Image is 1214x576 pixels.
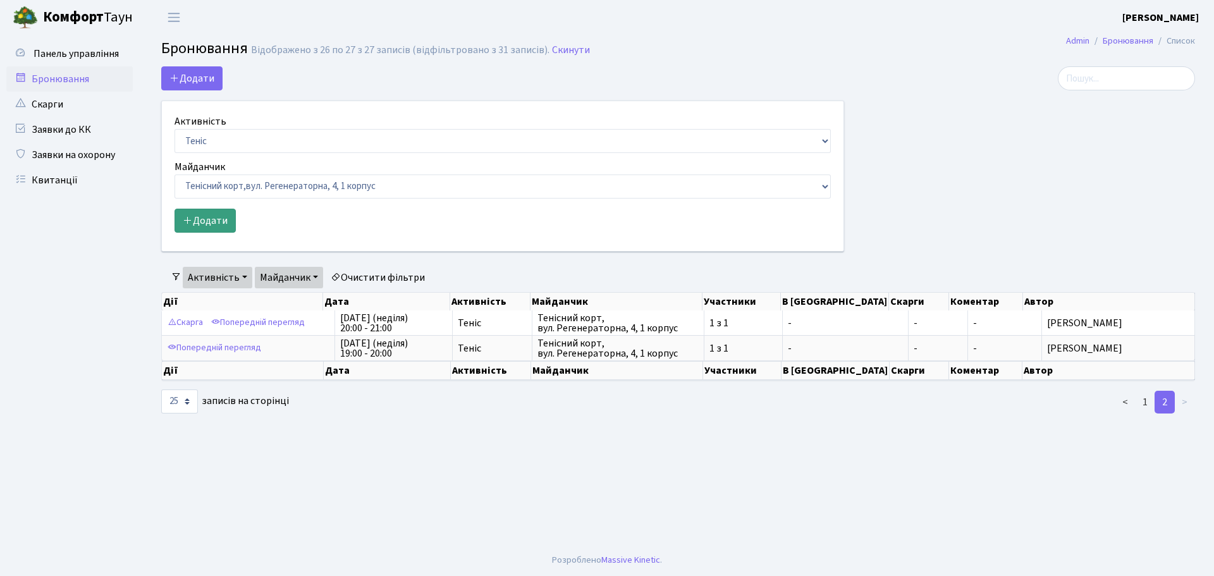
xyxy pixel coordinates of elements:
a: Заявки на охорону [6,142,133,168]
span: [DATE] (неділя) 20:00 - 21:00 [340,313,447,333]
th: Коментар [949,293,1023,310]
span: Таун [43,7,133,28]
a: Бронювання [6,66,133,92]
span: Панель управління [34,47,119,61]
div: Розроблено . [552,553,662,567]
span: - [788,318,903,328]
a: Скарги [6,92,133,117]
th: Автор [1023,293,1195,310]
a: Квитанції [6,168,133,193]
span: [DATE] (неділя) 19:00 - 20:00 [340,338,447,358]
th: Дії [162,361,324,380]
span: - [973,341,977,355]
label: записів на сторінці [161,389,289,414]
a: Заявки до КК [6,117,133,142]
b: [PERSON_NAME] [1122,11,1199,25]
th: Автор [1022,361,1195,380]
a: Активність [183,267,252,288]
div: Відображено з 26 по 27 з 27 записів (відфільтровано з 31 записів). [251,44,549,56]
th: В [GEOGRAPHIC_DATA] [782,361,890,380]
th: Активність [450,293,530,310]
button: Переключити навігацію [158,7,190,28]
th: Дата [324,361,451,380]
a: Скарга [164,313,206,333]
a: Massive Kinetic [601,553,660,567]
th: Майданчик [530,293,702,310]
span: Бронювання [161,37,248,59]
a: Бронювання [1103,34,1153,47]
span: [PERSON_NAME] [1047,343,1189,353]
a: Скинути [552,44,590,56]
a: 2 [1155,391,1175,414]
a: Очистити фільтри [326,267,430,288]
b: Комфорт [43,7,104,27]
span: Теніс [458,343,527,353]
li: Список [1153,34,1195,48]
a: Панель управління [6,41,133,66]
th: Майданчик [531,361,703,380]
th: Дата [323,293,450,310]
span: Тенісний корт, вул. Регенераторна, 4, 1 корпус [537,313,699,333]
th: Участники [703,361,781,380]
span: 1 з 1 [709,318,777,328]
span: - [788,343,903,353]
span: 1 з 1 [709,343,777,353]
input: Пошук... [1058,66,1195,90]
button: Додати [161,66,223,90]
img: logo.png [13,5,38,30]
th: Активність [451,361,530,380]
span: Тенісний корт, вул. Регенераторна, 4, 1 корпус [537,338,699,358]
a: [PERSON_NAME] [1122,10,1199,25]
label: Майданчик [175,159,225,175]
span: Теніс [458,318,527,328]
span: - [914,343,962,353]
span: - [914,318,962,328]
button: Додати [175,209,236,233]
th: Скарги [889,293,948,310]
select: записів на сторінці [161,389,198,414]
a: Попередній перегляд [208,313,308,333]
a: Admin [1066,34,1089,47]
th: Участники [702,293,781,310]
a: Майданчик [255,267,323,288]
th: Коментар [949,361,1023,380]
th: Скарги [890,361,949,380]
span: - [973,316,977,330]
span: [PERSON_NAME] [1047,318,1189,328]
a: 1 [1135,391,1155,414]
label: Активність [175,114,226,129]
a: < [1115,391,1136,414]
nav: breadcrumb [1047,28,1214,54]
th: Дії [162,293,323,310]
a: Попередній перегляд [164,338,264,358]
th: В [GEOGRAPHIC_DATA] [781,293,889,310]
